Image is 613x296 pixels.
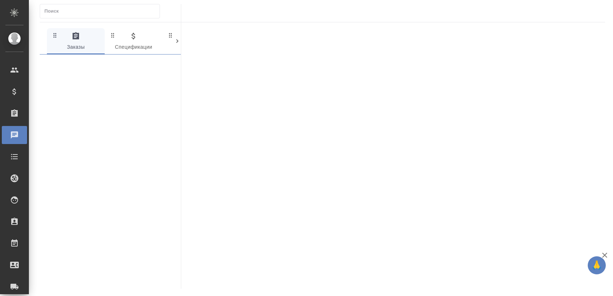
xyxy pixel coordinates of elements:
svg: Зажми и перетащи, чтобы поменять порядок вкладок [109,32,116,39]
input: Поиск [44,6,160,16]
svg: Зажми и перетащи, чтобы поменять порядок вкладок [167,32,174,39]
span: Клиенты [167,32,216,52]
span: Заказы [51,32,100,52]
svg: Зажми и перетащи, чтобы поменять порядок вкладок [52,32,58,39]
span: Спецификации [109,32,158,52]
button: 🙏 [588,256,606,274]
span: 🙏 [591,258,603,273]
